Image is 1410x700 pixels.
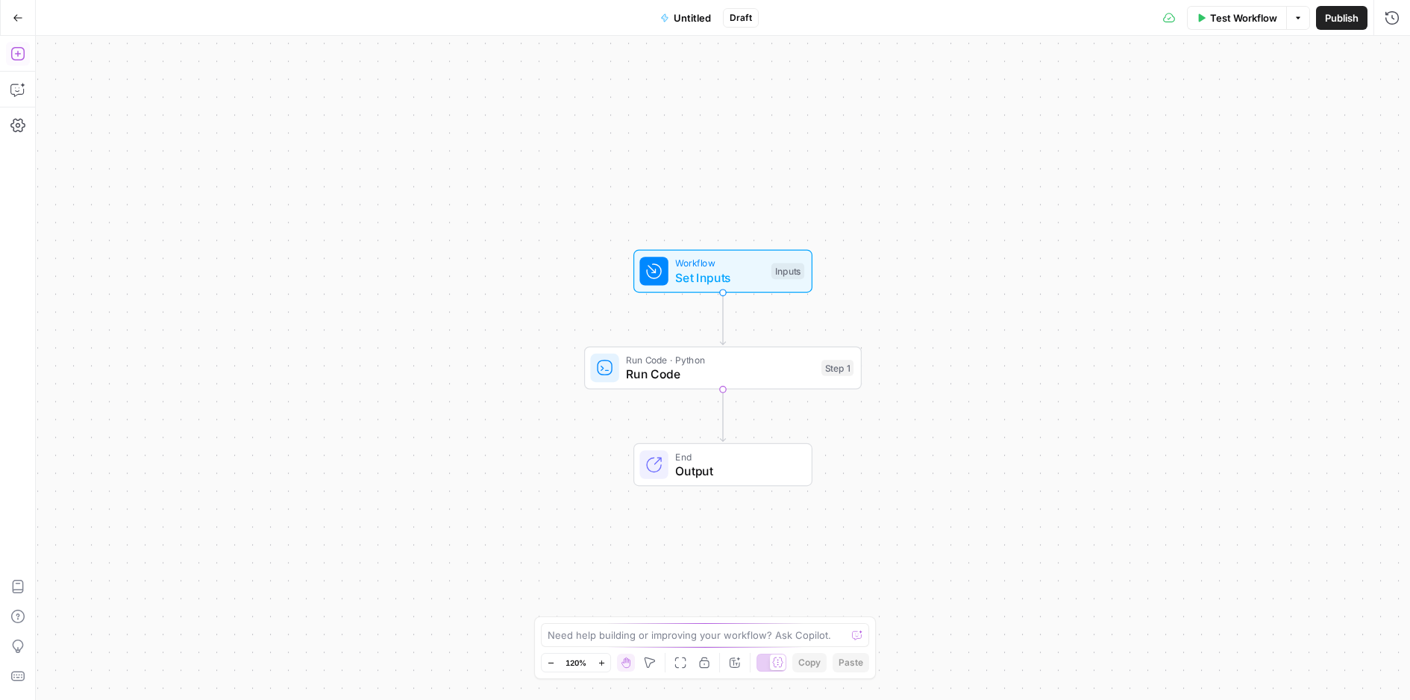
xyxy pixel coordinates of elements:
span: Test Workflow [1210,10,1277,25]
span: Set Inputs [675,269,764,287]
span: Output [675,462,797,480]
div: WorkflowSet InputsInputs [584,250,862,293]
span: Paste [839,656,863,669]
span: Publish [1325,10,1359,25]
button: Untitled [651,6,720,30]
span: Untitled [674,10,711,25]
g: Edge from start to step_1 [720,293,725,345]
span: Workflow [675,256,764,270]
div: Step 1 [821,360,853,376]
span: Copy [798,656,821,669]
span: Run Code [626,365,814,383]
div: Run Code · PythonRun CodeStep 1 [584,346,862,390]
div: EndOutput [584,443,862,487]
button: Copy [792,653,827,672]
span: Run Code · Python [626,353,814,367]
button: Test Workflow [1187,6,1286,30]
span: 120% [565,657,586,669]
button: Publish [1316,6,1367,30]
button: Paste [833,653,869,672]
g: Edge from step_1 to end [720,390,725,442]
div: Inputs [771,263,804,280]
span: Draft [730,11,752,25]
span: End [675,449,797,463]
